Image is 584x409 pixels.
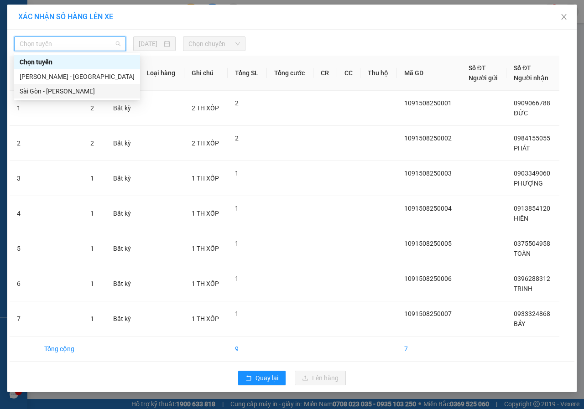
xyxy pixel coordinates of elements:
[4,31,174,43] li: 02523854854
[337,56,361,91] th: CC
[228,56,267,91] th: Tổng SL
[235,205,239,212] span: 1
[90,140,94,147] span: 2
[514,250,531,257] span: TOÀN
[188,37,240,51] span: Chọn chuyến
[139,56,184,91] th: Loại hàng
[514,170,550,177] span: 0903349060
[235,99,239,107] span: 2
[514,109,528,117] span: ĐỨC
[192,210,219,217] span: 1 TH XỐP
[90,210,94,217] span: 1
[397,56,461,91] th: Mã GD
[10,91,37,126] td: 1
[4,4,50,50] img: logo.jpg
[514,99,550,107] span: 0909066788
[235,310,239,317] span: 1
[20,57,135,67] div: Chọn tuyến
[404,99,452,107] span: 1091508250001
[10,126,37,161] td: 2
[514,135,550,142] span: 0984155055
[10,301,37,337] td: 7
[106,266,139,301] td: Bất kỳ
[514,285,532,292] span: TRINH
[90,175,94,182] span: 1
[235,170,239,177] span: 1
[52,22,60,29] span: environment
[106,161,139,196] td: Bất kỳ
[235,135,239,142] span: 2
[90,280,94,287] span: 1
[37,337,83,362] td: Tổng cộng
[90,315,94,322] span: 1
[514,180,543,187] span: PHƯỢNG
[228,337,267,362] td: 9
[4,20,174,31] li: 01 [PERSON_NAME]
[404,310,452,317] span: 1091508250007
[106,301,139,337] td: Bất kỳ
[514,205,550,212] span: 0913854120
[106,231,139,266] td: Bất kỳ
[14,69,140,84] div: Phan Rí - Sài Gòn
[192,140,219,147] span: 2 TH XỐP
[20,72,135,82] div: [PERSON_NAME] - [GEOGRAPHIC_DATA]
[267,56,313,91] th: Tổng cước
[235,240,239,247] span: 1
[20,37,120,51] span: Chọn tuyến
[514,145,530,152] span: PHÁT
[20,86,135,96] div: Sài Gòn - [PERSON_NAME]
[360,56,397,91] th: Thu hộ
[192,315,219,322] span: 1 TH XỐP
[514,240,550,247] span: 0375504958
[295,371,346,385] button: uploadLên hàng
[404,205,452,212] span: 1091508250004
[469,74,498,82] span: Người gửi
[106,126,139,161] td: Bất kỳ
[238,371,286,385] button: rollbackQuay lại
[551,5,577,30] button: Close
[313,56,337,91] th: CR
[90,245,94,252] span: 1
[192,104,219,112] span: 2 TH XỐP
[255,373,278,383] span: Quay lại
[52,33,60,41] span: phone
[10,266,37,301] td: 6
[404,240,452,247] span: 1091508250005
[139,39,162,49] input: 15/08/2025
[184,56,228,91] th: Ghi chú
[514,275,550,282] span: 0396288312
[469,64,486,72] span: Số ĐT
[52,6,129,17] b: [PERSON_NAME]
[560,13,568,21] span: close
[192,175,219,182] span: 1 TH XỐP
[514,310,550,317] span: 0933324868
[106,91,139,126] td: Bất kỳ
[514,64,531,72] span: Số ĐT
[10,56,37,91] th: STT
[10,196,37,231] td: 4
[14,84,140,98] div: Sài Gòn - Phan Rí
[14,55,140,69] div: Chọn tuyến
[10,231,37,266] td: 5
[397,337,461,362] td: 7
[514,74,548,82] span: Người nhận
[514,215,528,222] span: HIỀN
[245,375,252,382] span: rollback
[90,104,94,112] span: 2
[192,280,219,287] span: 1 TH XỐP
[404,135,452,142] span: 1091508250002
[404,275,452,282] span: 1091508250006
[4,57,92,72] b: GỬI : 109 QL 13
[235,275,239,282] span: 1
[106,196,139,231] td: Bất kỳ
[404,170,452,177] span: 1091508250003
[514,320,525,327] span: BẢY
[10,161,37,196] td: 3
[192,245,219,252] span: 1 TH XỐP
[18,12,113,21] span: XÁC NHẬN SỐ HÀNG LÊN XE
